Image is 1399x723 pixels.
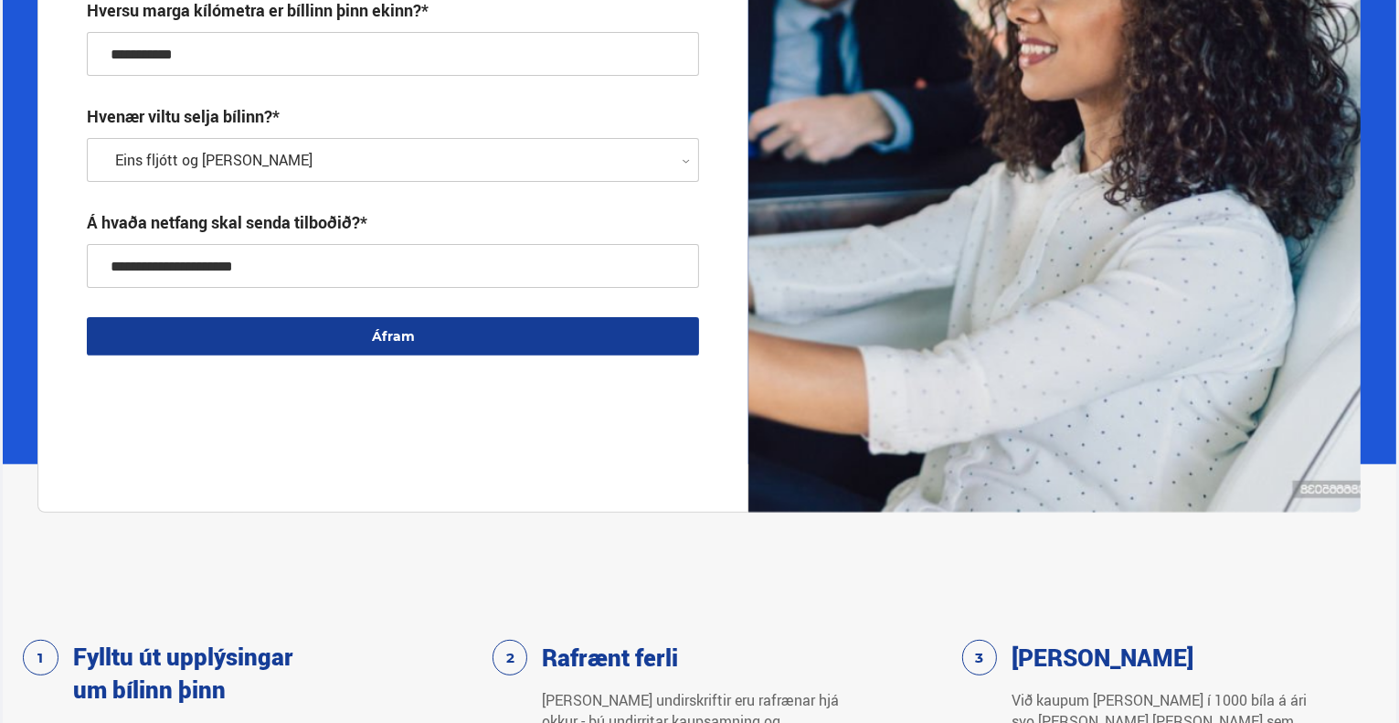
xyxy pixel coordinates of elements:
h3: Rafrænt ferli [542,641,678,674]
h3: [PERSON_NAME] [1012,641,1193,674]
div: Á hvaða netfang skal senda tilboðið?* [87,211,367,233]
button: Áfram [87,317,699,356]
button: Opna LiveChat spjallviðmót [15,7,69,62]
label: Hvenær viltu selja bílinn?* [87,105,280,127]
h3: Fylltu út upplýsingar um bílinn þinn [73,640,302,706]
